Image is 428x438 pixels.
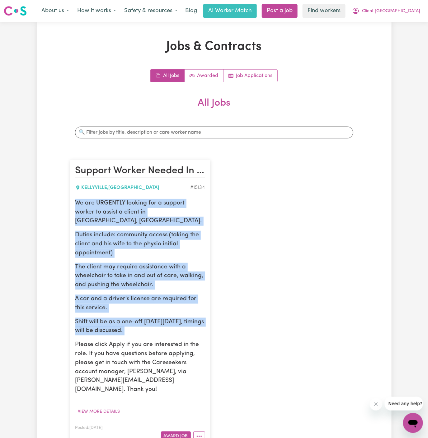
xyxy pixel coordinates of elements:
div: KELLYVILLE , [GEOGRAPHIC_DATA] [75,184,190,191]
button: View more details [75,407,123,416]
a: Find workers [303,4,346,18]
p: We are URGENTLY looking for a support worker to assist a client in [GEOGRAPHIC_DATA], [GEOGRAPHIC... [75,199,205,226]
a: All jobs [151,70,185,82]
iframe: Button to launch messaging window [403,413,423,433]
h1: Jobs & Contracts [70,39,358,54]
p: The client may require assistance with a wheelchair to take in and out of care, walking, and push... [75,263,205,290]
h2: All Jobs [70,97,358,119]
button: How it works [73,4,120,17]
iframe: Message from company [385,397,423,411]
p: A car and a driver's license are required for this service. [75,295,205,313]
a: Post a job [262,4,298,18]
span: Client [GEOGRAPHIC_DATA] [362,8,420,15]
a: Active jobs [185,70,223,82]
button: My Account [348,4,424,17]
img: Careseekers logo [4,5,27,17]
div: Job ID #15134 [190,184,205,191]
p: Shift will be as a one-off [DATE][DATE], timings will be discussed. [75,318,205,336]
a: Job applications [223,70,277,82]
input: 🔍 Filter jobs by title, description or care worker name [75,127,353,138]
iframe: Close message [370,398,382,411]
button: About us [37,4,73,17]
p: Please click Apply if you are interested in the role. If you have questions before applying, plea... [75,340,205,394]
p: Duties include: community access (taking the client and his wife to the physio initial appointment) [75,231,205,258]
a: Blog [181,4,201,18]
a: AI Worker Match [203,4,257,18]
a: Careseekers logo [4,4,27,18]
span: Posted: [DATE] [75,426,103,430]
button: Safety & resources [120,4,181,17]
h2: Support Worker Needed In North Kellyville, NSW [75,165,205,177]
